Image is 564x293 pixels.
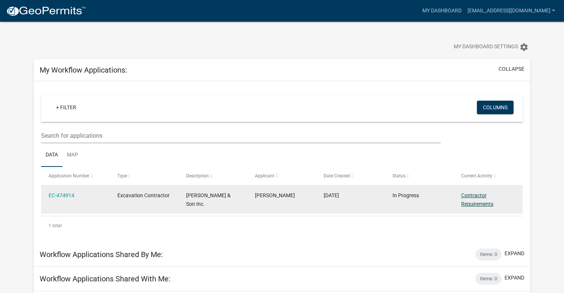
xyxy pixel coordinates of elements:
span: Description [186,173,209,178]
div: Items: 0 [475,273,502,285]
span: In Progress [392,192,419,198]
h5: My Workflow Applications: [40,65,127,74]
span: 09/08/2025 [324,192,339,198]
span: Galen Miller [255,192,295,198]
span: Date Created [324,173,350,178]
datatable-header-cell: Current Activity [454,167,523,185]
span: Excavation Contractor [117,192,170,198]
a: My Dashboard [419,4,465,18]
span: Miller & Son Inc. [186,192,231,207]
button: Columns [477,101,514,114]
div: Items: 0 [475,248,502,260]
span: Application Number [49,173,89,178]
a: [EMAIL_ADDRESS][DOMAIN_NAME] [465,4,558,18]
div: 1 total [41,216,523,235]
button: expand [505,274,524,282]
button: expand [505,250,524,257]
datatable-header-cell: Date Created [316,167,385,185]
datatable-header-cell: Description [179,167,247,185]
span: Status [392,173,406,178]
span: Type [117,173,127,178]
span: Applicant [255,173,274,178]
a: EC-474914 [49,192,74,198]
a: Map [62,143,83,167]
datatable-header-cell: Type [110,167,179,185]
button: My Dashboard Settingssettings [448,40,534,54]
a: + Filter [50,101,82,114]
i: settings [520,43,528,52]
button: collapse [499,65,524,73]
h5: Workflow Applications Shared By Me: [40,250,163,259]
span: Current Activity [461,173,492,178]
a: Contractor Requirements [461,192,493,207]
a: Data [41,143,62,167]
datatable-header-cell: Applicant [247,167,316,185]
input: Search for applications [41,128,440,143]
span: My Dashboard Settings [454,43,518,52]
h5: Workflow Applications Shared With Me: [40,274,170,283]
datatable-header-cell: Status [385,167,454,185]
datatable-header-cell: Application Number [41,167,110,185]
div: collapse [34,81,530,242]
